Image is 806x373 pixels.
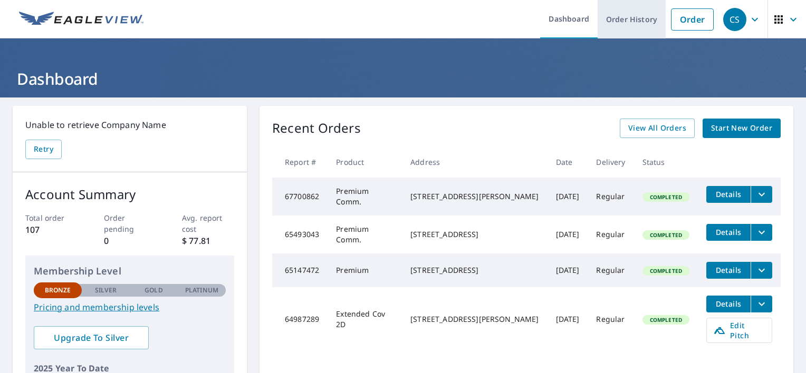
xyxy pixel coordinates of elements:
[185,286,218,295] p: Platinum
[751,296,772,312] button: filesDropdownBtn-64987289
[548,178,588,215] td: [DATE]
[751,186,772,203] button: filesDropdownBtn-67700862
[588,287,634,351] td: Regular
[706,262,751,279] button: detailsBtn-65147472
[34,326,149,349] a: Upgrade To Silver
[644,267,688,274] span: Completed
[644,231,688,239] span: Completed
[706,318,772,343] a: Edit Pitch
[410,191,539,202] div: [STREET_ADDRESS][PERSON_NAME]
[272,253,328,287] td: 65147472
[548,287,588,351] td: [DATE]
[588,178,634,215] td: Regular
[34,143,53,156] span: Retry
[713,265,744,275] span: Details
[548,215,588,253] td: [DATE]
[711,122,772,135] span: Start New Order
[328,287,402,351] td: Extended Cov 2D
[13,68,793,90] h1: Dashboard
[706,224,751,241] button: detailsBtn-65493043
[588,253,634,287] td: Regular
[628,122,686,135] span: View All Orders
[328,146,402,178] th: Product
[751,224,772,241] button: filesDropdownBtn-65493043
[634,146,698,178] th: Status
[104,234,156,247] p: 0
[272,215,328,253] td: 65493043
[145,286,162,295] p: Gold
[751,262,772,279] button: filesDropdownBtn-65147472
[34,264,226,278] p: Membership Level
[328,253,402,287] td: Premium
[706,296,751,312] button: detailsBtn-64987289
[272,119,361,138] p: Recent Orders
[34,301,226,313] a: Pricing and membership levels
[410,229,539,240] div: [STREET_ADDRESS]
[182,234,234,247] p: $ 77.81
[703,119,781,138] a: Start New Order
[25,119,234,131] p: Unable to retrieve Company Name
[644,193,688,201] span: Completed
[548,146,588,178] th: Date
[713,189,744,199] span: Details
[588,215,634,253] td: Regular
[25,140,62,159] button: Retry
[25,185,234,204] p: Account Summary
[95,286,117,295] p: Silver
[328,215,402,253] td: Premium Comm.
[402,146,547,178] th: Address
[644,316,688,323] span: Completed
[588,146,634,178] th: Delivery
[548,253,588,287] td: [DATE]
[19,12,143,27] img: EV Logo
[410,265,539,276] div: [STREET_ADDRESS]
[272,146,328,178] th: Report #
[713,299,744,309] span: Details
[328,178,402,215] td: Premium Comm.
[182,212,234,234] p: Avg. report cost
[25,223,78,236] p: 107
[723,8,746,31] div: CS
[272,287,328,351] td: 64987289
[104,212,156,234] p: Order pending
[620,119,695,138] a: View All Orders
[42,332,140,343] span: Upgrade To Silver
[410,314,539,325] div: [STREET_ADDRESS][PERSON_NAME]
[706,186,751,203] button: detailsBtn-67700862
[25,212,78,223] p: Total order
[272,178,328,215] td: 67700862
[45,286,71,295] p: Bronze
[671,8,714,31] a: Order
[713,227,744,237] span: Details
[713,320,765,340] span: Edit Pitch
